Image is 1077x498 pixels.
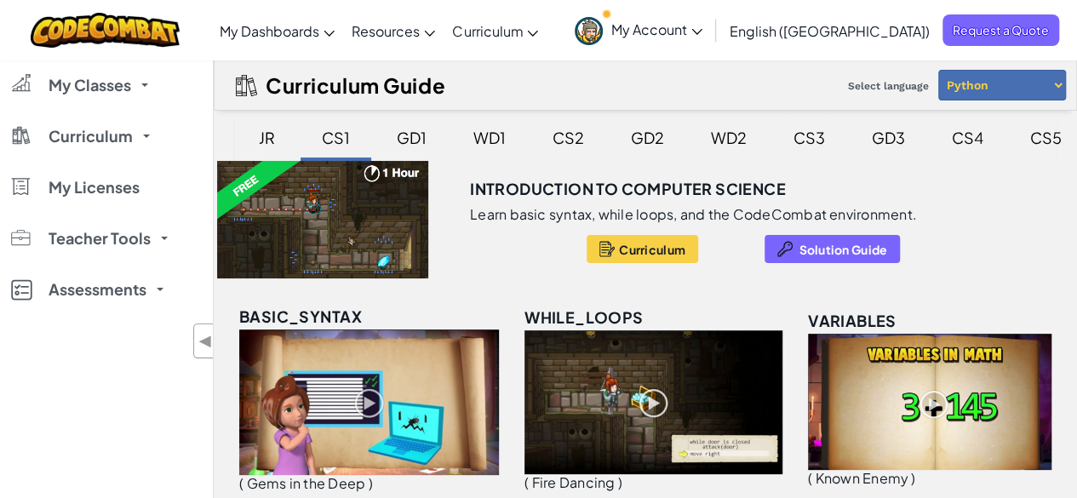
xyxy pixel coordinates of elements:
span: ( [808,469,812,487]
div: CS4 [935,117,1000,157]
span: Solution Guide [799,243,887,256]
img: variables_unlocked.png [808,334,1051,470]
div: GD1 [380,117,444,157]
h2: Curriculum Guide [266,73,445,97]
img: basic_syntax_unlocked.png [239,329,499,475]
img: avatar [575,17,603,45]
span: My Account [611,20,702,38]
a: Curriculum [444,8,547,54]
a: Request a Quote [942,14,1059,46]
span: Curriculum [452,22,523,40]
img: CodeCombat logo [31,13,180,48]
span: Fire Dancing [531,473,615,491]
span: My Licenses [49,180,140,195]
span: English ([GEOGRAPHIC_DATA]) [730,22,930,40]
span: Resources [352,22,420,40]
span: Known Enemy [815,469,908,487]
a: English ([GEOGRAPHIC_DATA]) [721,8,938,54]
div: GD2 [614,117,681,157]
a: Resources [343,8,444,54]
span: Gems in the Deep [246,474,365,492]
img: while_loops_unlocked.png [524,330,782,475]
span: ( [524,473,529,491]
button: Solution Guide [765,235,900,263]
a: My Dashboards [211,8,343,54]
div: CS1 [305,117,367,157]
span: My Classes [49,77,131,93]
div: WD1 [456,117,523,157]
div: CS2 [536,117,601,157]
span: ) [617,473,622,491]
span: ◀ [198,329,213,353]
img: IconCurriculumGuide.svg [236,75,257,96]
span: Teacher Tools [49,231,151,246]
div: JR [242,117,292,157]
button: Curriculum [587,235,698,263]
a: My Account [566,3,711,57]
div: CS3 [776,117,842,157]
span: variables [808,311,897,330]
span: ) [368,474,372,492]
p: Learn basic syntax, while loops, and the CodeCombat environment. [470,206,917,223]
div: GD3 [855,117,922,157]
div: WD2 [694,117,764,157]
span: Assessments [49,282,146,297]
span: Curriculum [619,243,685,256]
span: ( [239,474,243,492]
span: Select language [841,73,936,99]
span: basic_syntax [239,306,362,326]
h3: Introduction to Computer Science [470,176,786,202]
span: Curriculum [49,129,133,144]
span: while_loops [524,307,643,327]
span: ) [911,469,915,487]
span: My Dashboards [220,22,319,40]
